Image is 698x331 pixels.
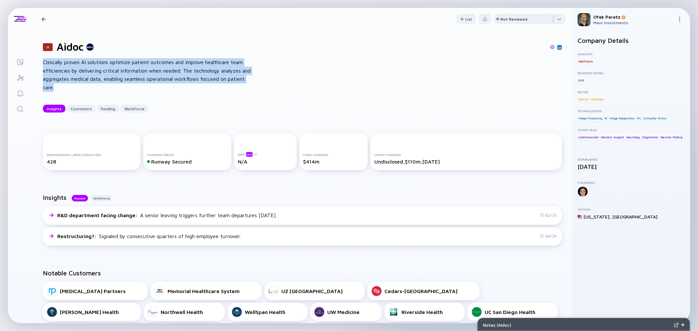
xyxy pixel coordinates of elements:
[609,115,635,121] div: Image Recognition
[67,104,96,114] div: Customers
[161,309,203,315] div: Northwell Health
[374,159,558,165] div: Undisclosed, $110m, [DATE]
[91,195,113,201] button: Workforce
[120,105,149,113] button: Workforce
[168,288,240,294] div: Memorial Healthcare System
[245,309,285,315] div: WellSpan Health
[374,153,558,157] div: Latest Funding
[57,212,139,218] span: R&D department facing change :
[97,105,119,113] button: Funding
[43,269,562,277] h2: Notable Customers
[578,52,685,56] div: Industry
[578,215,582,219] img: United States Flag
[8,101,32,116] a: Search
[43,105,65,113] button: Insights
[57,233,98,239] span: Restructuring? :
[327,309,360,315] div: UW Medicine
[578,96,589,102] div: Doctors
[660,134,683,140] div: Decision Making
[43,282,148,300] a: [MEDICAL_DATA] Partners
[643,115,667,121] div: Computer Vision
[57,212,277,218] div: A senior leaving triggers further team departures [DATE].
[43,58,252,92] div: Clinically proven AI solutions optimize patient outcomes and improve healthcare team efficiencies...
[402,309,443,315] div: Riverside Health
[578,90,685,94] div: Buyer
[578,163,685,170] div: [DATE]
[43,194,66,201] h2: Insights
[578,13,591,26] img: Ofek Profile Picture
[60,288,126,294] div: [MEDICAL_DATA] Partners
[677,17,682,22] img: Menu
[558,46,561,49] img: Aidoc Linkedin Page
[604,115,608,121] div: AI
[578,109,685,113] div: Technologies
[385,288,457,294] div: Cedars-[GEOGRAPHIC_DATA]
[500,17,528,22] div: Not Reviewed
[120,104,149,114] div: Workforce
[578,37,685,44] h2: Company Details
[578,77,584,83] div: B2B
[540,234,557,238] div: Q4/24
[578,58,593,64] div: Healthcare
[550,45,555,49] img: Aidoc Website
[147,153,227,157] div: Funding Status
[578,207,685,211] div: Offices
[642,134,659,140] div: Diagnostics
[626,134,641,140] div: Neurology
[578,157,685,161] div: Established
[72,195,88,201] button: Recent
[8,69,32,85] a: Investor Map
[590,96,604,102] div: Hospitals
[483,322,671,328] div: Notes ( Aidoc )
[238,152,293,157] div: ARR
[674,323,679,327] img: Expand Notes
[303,159,364,165] div: $414m
[612,214,657,219] div: [GEOGRAPHIC_DATA]
[147,159,227,165] div: Runway Secured
[578,115,603,121] div: Image Processing
[47,159,137,165] div: 428
[8,54,32,69] a: Lists
[43,104,65,114] div: Insights
[578,128,685,132] div: Other Tags
[8,85,32,101] a: Reminders
[600,134,625,140] div: Decision Support
[540,213,557,218] div: Q2/25
[485,309,535,315] div: UC San Diego Health
[57,41,83,53] h1: Aidoc
[593,14,674,20] div: Ofek Peretz
[67,105,96,113] button: Customers
[636,115,642,121] div: ML
[456,14,476,24] button: List
[57,233,241,239] div: Signaled by consecutive quarters of high employee turnover.
[238,159,293,165] div: N/A
[47,153,137,157] div: [DEMOGRAPHIC_DATA] Employees
[97,104,119,114] div: Funding
[578,71,685,75] div: Business Model
[60,309,119,315] div: [PERSON_NAME] Health
[281,288,343,294] div: UZ [GEOGRAPHIC_DATA]
[303,153,364,157] div: Total Funding
[681,323,685,327] img: Open Notes
[578,181,685,184] div: Founders
[593,20,674,25] div: Maor Investments
[583,214,611,219] div: [US_STATE] ,
[578,134,600,140] div: Cardiovascular
[43,43,53,51] div: 11
[246,152,253,157] div: beta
